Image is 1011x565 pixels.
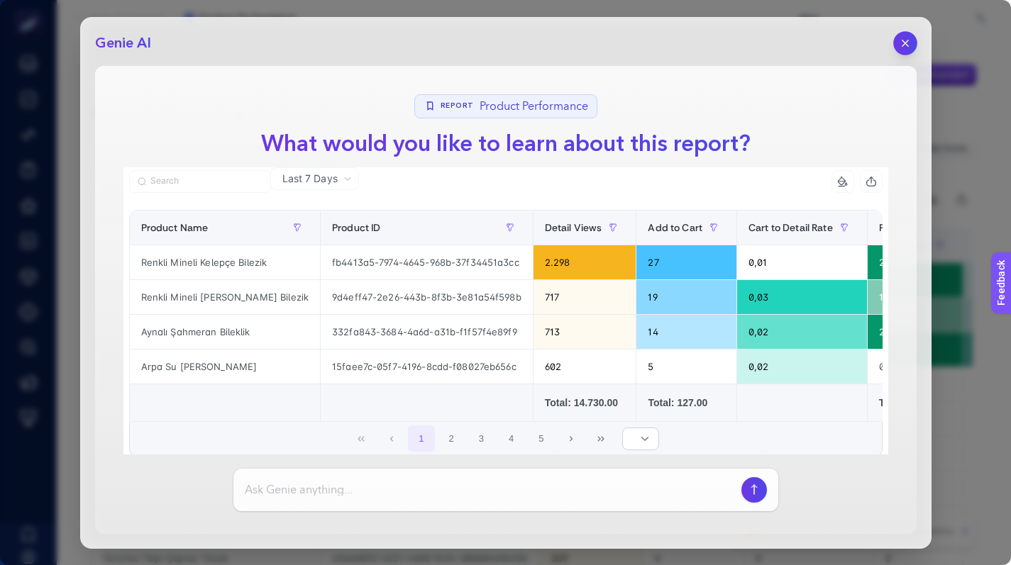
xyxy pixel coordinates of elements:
[636,315,736,349] div: 14
[636,349,736,384] div: 5
[648,222,702,233] span: Add to Cart
[480,98,588,115] span: Product Performance
[868,245,956,279] div: 2
[130,245,321,279] div: Renkli Mineli Kelepçe Bilezik
[441,101,474,111] span: Report
[321,245,533,279] div: fb4413a5-7974-4645-968b-37f34451a3cc
[321,349,533,384] div: 15faee7c-05f7-4196-8cdd-f08027eb656c
[438,425,465,452] button: 2
[408,425,435,452] button: 1
[558,425,585,452] button: Next Page
[648,396,725,410] div: Total: 127.00
[636,245,736,279] div: 27
[748,222,833,233] span: Cart to Detail Rate
[868,315,956,349] div: 2
[879,222,922,233] span: Purchase
[130,315,321,349] div: Aynalı Şahmeran Bileklik
[250,127,762,161] h1: What would you like to learn about this report?
[130,349,321,384] div: Arpa Su [PERSON_NAME]
[321,315,533,349] div: 332fa843-3684-4a6d-a31b-f1f57f4e89f9
[150,176,263,186] input: Search
[737,280,867,314] div: 0,03
[868,349,956,384] div: 0
[737,315,867,349] div: 0,02
[545,396,625,410] div: Total: 14.730.00
[282,172,338,186] span: Last 7 Days
[879,396,945,410] div: Total: 8.00
[321,280,533,314] div: 9d4eff47-2e26-443b-8f3b-3e81a54f598b
[534,280,636,314] div: 717
[498,425,525,452] button: 4
[245,481,736,498] input: Ask Genie anything...
[332,222,380,233] span: Product ID
[636,280,736,314] div: 19
[95,33,151,53] h2: Genie AI
[528,425,555,452] button: 5
[534,315,636,349] div: 713
[545,222,602,233] span: Detail Views
[737,349,867,384] div: 0,02
[9,4,54,16] span: Feedback
[123,190,888,482] div: Last 7 Days
[468,425,495,452] button: 3
[737,245,867,279] div: 0,01
[534,245,636,279] div: 2.298
[141,222,209,233] span: Product Name
[868,280,956,314] div: 1
[588,425,615,452] button: Last Page
[130,280,321,314] div: Renkli Mineli [PERSON_NAME] Bilezik
[534,349,636,384] div: 602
